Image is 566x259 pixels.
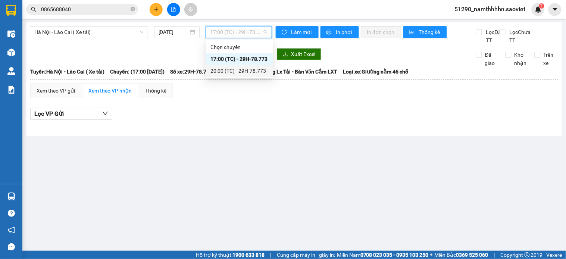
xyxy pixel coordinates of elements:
span: Miền Nam [337,251,429,259]
span: Kho nhận [512,51,530,67]
span: | [494,251,495,259]
strong: 1900 633 818 [232,252,265,258]
button: plus [150,3,163,16]
button: printerIn phơi [320,26,359,38]
span: aim [188,7,193,12]
button: syncLàm mới [276,26,319,38]
span: file-add [171,7,176,12]
span: Làm mới [291,28,313,36]
input: Tìm tên, số ĐT hoặc mã đơn [41,5,129,13]
div: Xem theo VP nhận [88,87,132,95]
div: 20:00 (TC) - 29H-78.773 [210,67,269,75]
img: warehouse-icon [7,193,15,200]
span: In phơi [336,28,353,36]
span: Thống kê [419,28,441,36]
button: aim [184,3,197,16]
span: 17:00 (TC) - 29H-78.773 [210,26,268,38]
span: Số xe: 29H-78.773 [170,68,212,76]
button: caret-down [548,3,562,16]
span: sync [282,29,288,35]
button: file-add [167,3,180,16]
div: Xem theo VP gửi [37,87,75,95]
span: Tài xế: Sùng Mạnh Giàng Lx Tải - Bàn Văn Cắm LXT [218,68,338,76]
span: copyright [525,252,530,258]
span: question-circle [8,210,15,217]
button: Lọc VP Gửi [30,108,112,120]
span: printer [326,29,333,35]
div: Thống kê [145,87,166,95]
span: Hà Nội - Lào Cai ( Xe tải) [34,26,144,38]
strong: 0708 023 035 - 0935 103 250 [360,252,429,258]
span: notification [8,227,15,234]
span: Trên xe [541,51,559,67]
span: search [31,7,36,12]
span: Đã giao [482,51,500,67]
span: Cung cấp máy in - giấy in: [277,251,335,259]
img: warehouse-icon [7,67,15,75]
button: bar-chartThống kê [403,26,447,38]
b: Tuyến: Hà Nội - Lào Cai ( Xe tải) [30,69,104,75]
img: logo-vxr [6,5,16,16]
span: | [270,251,271,259]
span: 1 [540,3,543,9]
div: Chọn chuyến [206,41,273,53]
input: 13/10/2025 [159,28,189,36]
span: Lọc Đã TT [483,28,503,44]
span: Hỗ trợ kỹ thuật: [196,251,265,259]
span: message [8,243,15,250]
span: Miền Bắc [435,251,488,259]
div: 17:00 (TC) - 29H-78.773 [210,55,269,63]
span: Lọc Chưa TT [507,28,535,44]
span: down [102,110,108,116]
img: icon-new-feature [535,6,542,13]
span: 51290_namthhhhn.saoviet [449,4,532,14]
img: solution-icon [7,86,15,94]
img: warehouse-icon [7,49,15,56]
span: ⚪️ [431,253,433,256]
div: Chọn chuyến [210,43,269,51]
button: In đơn chọn [361,26,401,38]
span: close-circle [131,6,135,13]
strong: 0369 525 060 [456,252,488,258]
span: Loại xe: Giường nằm 46 chỗ [343,68,409,76]
button: downloadXuất Excel [277,48,321,60]
img: warehouse-icon [7,30,15,38]
span: plus [154,7,159,12]
span: Chuyến: (17:00 [DATE]) [110,68,165,76]
span: caret-down [552,6,559,13]
span: close-circle [131,7,135,11]
span: bar-chart [409,29,416,35]
span: Lọc VP Gửi [34,109,64,118]
sup: 1 [539,3,544,9]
